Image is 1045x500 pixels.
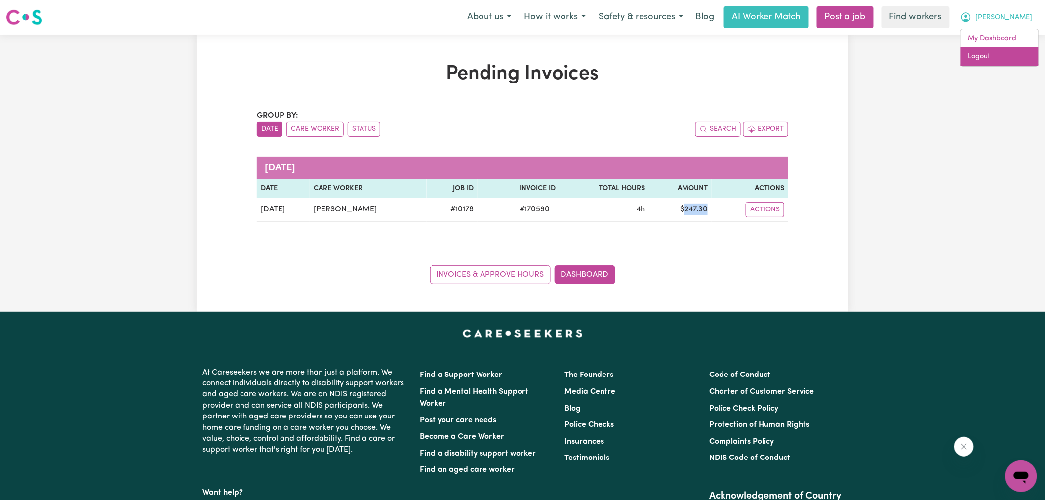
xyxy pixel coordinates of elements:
[427,179,478,198] th: Job ID
[564,405,581,413] a: Blog
[202,363,408,459] p: At Careseekers we are more than just a platform. We connect individuals directly to disability su...
[514,204,556,215] span: # 170590
[564,438,604,446] a: Insurances
[555,265,615,284] a: Dashboard
[882,6,950,28] a: Find workers
[518,7,592,28] button: How it works
[710,454,791,462] a: NDIS Code of Conduct
[257,157,788,179] caption: [DATE]
[478,179,560,198] th: Invoice ID
[743,122,788,137] button: Export
[961,29,1039,48] a: My Dashboard
[976,12,1033,23] span: [PERSON_NAME]
[637,206,645,213] span: 4 hours
[1005,460,1037,492] iframe: Button to launch messaging window
[817,6,874,28] a: Post a job
[420,466,515,474] a: Find an aged care worker
[689,6,720,28] a: Blog
[712,179,788,198] th: Actions
[420,433,504,441] a: Become a Care Worker
[427,198,478,222] td: # 10178
[954,7,1039,28] button: My Account
[564,421,614,429] a: Police Checks
[202,483,408,498] p: Want help?
[710,371,771,379] a: Code of Conduct
[257,62,788,86] h1: Pending Invoices
[649,179,712,198] th: Amount
[564,454,609,462] a: Testimonials
[710,421,810,429] a: Protection of Human Rights
[710,438,774,446] a: Complaints Policy
[724,6,809,28] a: AI Worker Match
[463,330,583,337] a: Careseekers home page
[257,179,310,198] th: Date
[961,47,1039,66] a: Logout
[257,112,298,120] span: Group by:
[954,437,974,457] iframe: Close message
[6,8,42,26] img: Careseekers logo
[746,202,784,217] button: Actions
[420,371,502,379] a: Find a Support Worker
[710,405,779,413] a: Police Check Policy
[695,122,741,137] button: Search
[560,179,649,198] th: Total Hours
[310,198,427,222] td: [PERSON_NAME]
[710,388,814,396] a: Charter of Customer Service
[960,29,1039,67] div: My Account
[461,7,518,28] button: About us
[257,198,310,222] td: [DATE]
[310,179,427,198] th: Care Worker
[564,371,613,379] a: The Founders
[286,122,344,137] button: sort invoices by care worker
[564,388,615,396] a: Media Centre
[420,388,528,408] a: Find a Mental Health Support Worker
[6,7,60,15] span: Need any help?
[348,122,380,137] button: sort invoices by paid status
[420,450,536,458] a: Find a disability support worker
[592,7,689,28] button: Safety & resources
[420,417,496,424] a: Post your care needs
[257,122,282,137] button: sort invoices by date
[6,6,42,29] a: Careseekers logo
[430,265,551,284] a: Invoices & Approve Hours
[649,198,712,222] td: $ 247.30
